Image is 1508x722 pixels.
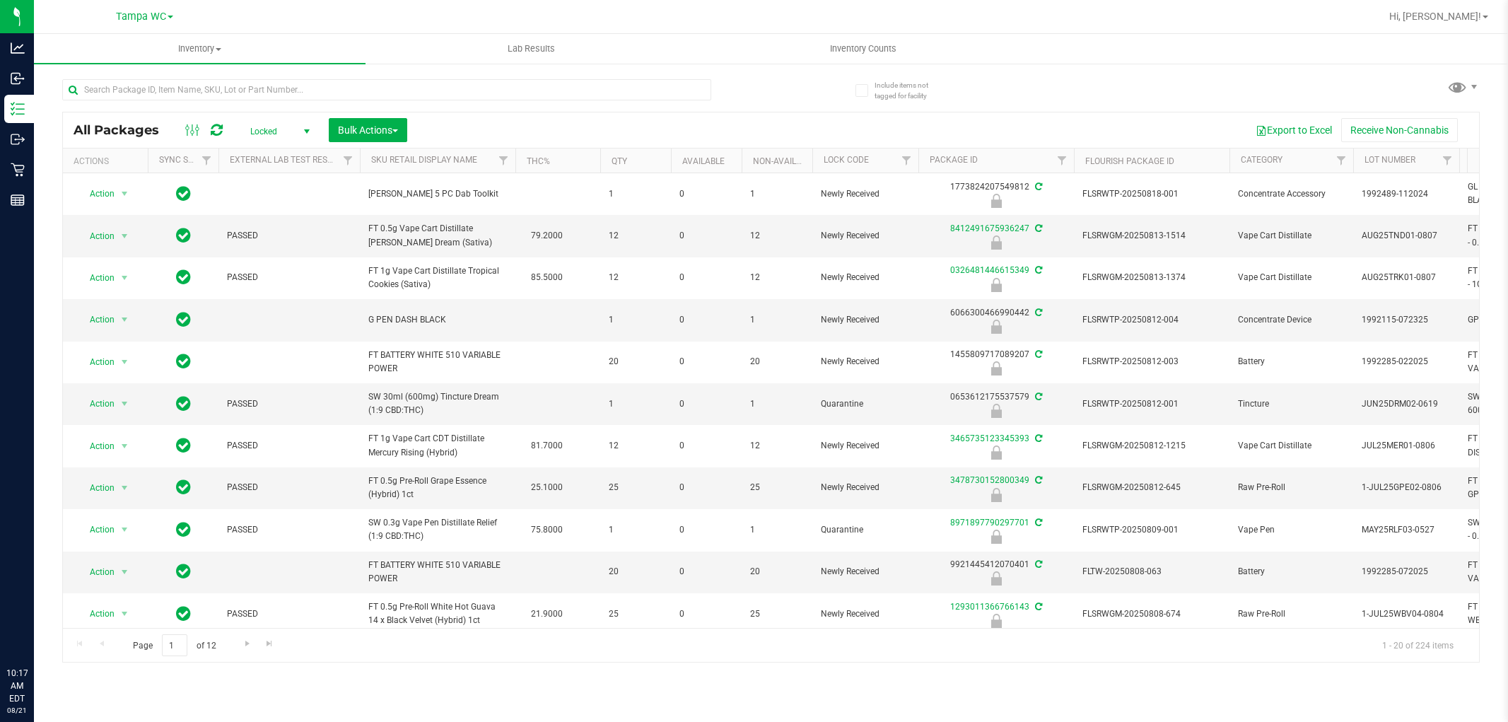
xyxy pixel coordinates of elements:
[1238,271,1345,284] span: Vape Cart Distillate
[1389,11,1481,22] span: Hi, [PERSON_NAME]!
[1238,229,1345,243] span: Vape Cart Distillate
[1082,565,1221,578] span: FLTW-20250808-063
[489,42,574,55] span: Lab Results
[176,394,191,414] span: In Sync
[116,394,134,414] span: select
[524,226,570,246] span: 79.2000
[14,609,57,651] iframe: Resource center
[1241,155,1282,165] a: Category
[524,477,570,498] span: 25.1000
[1362,355,1451,368] span: 1992285-022025
[750,229,804,243] span: 12
[1436,149,1459,173] a: Filter
[1051,149,1074,173] a: Filter
[916,446,1076,460] div: Newly Received
[227,271,351,284] span: PASSED
[77,436,115,456] span: Action
[1033,308,1042,318] span: Sync from Compliance System
[227,439,351,453] span: PASSED
[916,278,1076,292] div: Newly Received
[750,565,804,578] span: 20
[1082,439,1221,453] span: FLSRWGM-20250812-1215
[1238,355,1345,368] span: Battery
[1082,397,1221,411] span: FLSRWTP-20250812-001
[950,223,1029,233] a: 8412491675936247
[1362,481,1451,494] span: 1-JUL25GPE02-0806
[679,187,733,201] span: 0
[750,481,804,494] span: 25
[679,355,733,368] span: 0
[753,156,816,166] a: Non-Available
[524,436,570,456] span: 81.7000
[74,122,173,138] span: All Packages
[524,267,570,288] span: 85.5000
[176,226,191,245] span: In Sync
[1082,481,1221,494] span: FLSRWGM-20250812-645
[1033,182,1042,192] span: Sync from Compliance System
[11,102,25,116] inline-svg: Inventory
[679,607,733,621] span: 0
[1246,118,1341,142] button: Export to Excel
[1362,565,1451,578] span: 1992285-072025
[1238,187,1345,201] span: Concentrate Accessory
[368,313,507,327] span: G PEN DASH BLACK
[176,604,191,624] span: In Sync
[176,520,191,540] span: In Sync
[821,187,910,201] span: Newly Received
[1364,155,1415,165] a: Lot Number
[116,11,166,23] span: Tampa WC
[821,397,910,411] span: Quarantine
[679,313,733,327] span: 0
[74,156,142,166] div: Actions
[750,439,804,453] span: 12
[195,149,218,173] a: Filter
[6,705,28,716] p: 08/21
[821,313,910,327] span: Newly Received
[116,562,134,582] span: select
[679,523,733,537] span: 0
[329,118,407,142] button: Bulk Actions
[679,481,733,494] span: 0
[609,439,662,453] span: 12
[227,481,351,494] span: PASSED
[916,361,1076,375] div: Newly Received
[1362,229,1451,243] span: AUG25TND01-0807
[162,634,187,656] input: 1
[116,268,134,288] span: select
[1362,271,1451,284] span: AUG25TRK01-0807
[1082,607,1221,621] span: FLSRWGM-20250808-674
[1238,313,1345,327] span: Concentrate Device
[6,667,28,705] p: 10:17 AM EDT
[1033,475,1042,485] span: Sync from Compliance System
[875,80,945,101] span: Include items not tagged for facility
[116,520,134,540] span: select
[1033,602,1042,612] span: Sync from Compliance System
[609,607,662,621] span: 25
[950,602,1029,612] a: 1293011366766143
[824,155,869,165] a: Lock Code
[1238,481,1345,494] span: Raw Pre-Roll
[77,310,115,330] span: Action
[1082,271,1221,284] span: FLSRWGM-20250813-1374
[821,355,910,368] span: Newly Received
[227,397,351,411] span: PASSED
[916,558,1076,586] div: 9921445412070401
[368,432,507,459] span: FT 1g Vape Cart CDT Distillate Mercury Rising (Hybrid)
[1082,355,1221,368] span: FLSRWTP-20250812-003
[1362,187,1451,201] span: 1992489-112024
[1033,559,1042,569] span: Sync from Compliance System
[1330,149,1353,173] a: Filter
[77,268,115,288] span: Action
[524,520,570,540] span: 75.8000
[176,477,191,497] span: In Sync
[11,193,25,207] inline-svg: Reports
[492,149,515,173] a: Filter
[679,229,733,243] span: 0
[916,404,1076,418] div: Quarantine
[524,604,570,624] span: 21.9000
[1238,565,1345,578] span: Battery
[950,518,1029,528] a: 8971897790297701
[1238,523,1345,537] span: Vape Pen
[750,313,804,327] span: 1
[368,187,507,201] span: [PERSON_NAME] 5 PC Dab Toolkit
